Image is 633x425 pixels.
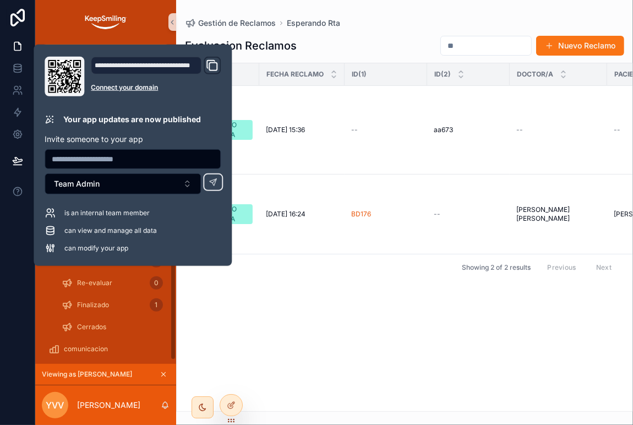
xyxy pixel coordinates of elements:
[63,114,201,125] p: Your app updates are now published
[266,210,305,219] span: [DATE] 16:24
[266,126,338,134] a: [DATE] 15:36
[45,134,221,145] p: Invite someone to your app
[287,18,340,29] a: Esperando Rta
[64,244,128,253] span: can modify your app
[77,279,112,287] span: Re-evaluar
[517,70,553,79] span: Doctor/a
[64,345,108,353] span: comunicacion
[516,205,601,223] a: [PERSON_NAME] [PERSON_NAME]
[434,126,453,134] span: aa673
[150,276,163,290] div: 0
[185,18,276,29] a: Gestión de Reclamos
[536,36,624,56] button: Nuevo Reclamo
[55,317,170,337] a: Cerrados
[434,210,440,219] span: --
[351,126,358,134] span: --
[516,126,601,134] a: --
[434,210,503,219] a: --
[516,126,523,134] span: --
[352,70,367,79] span: ID(1)
[351,210,371,219] a: BD176
[91,83,221,92] a: Connect your domain
[55,295,170,315] a: Finalizado1
[77,301,109,309] span: Finalizado
[614,126,620,134] span: --
[266,210,338,219] a: [DATE] 16:24
[42,339,170,359] a: comunicacion
[462,263,531,272] span: Showing 2 of 2 results
[77,400,140,411] p: [PERSON_NAME]
[150,298,163,312] div: 1
[351,210,421,219] a: BD176
[434,126,503,134] a: aa673
[45,173,201,194] button: Select Button
[64,209,150,217] span: is an internal team member
[54,178,100,189] span: Team Admin
[91,57,221,96] div: Domain and Custom Link
[64,226,157,235] span: can view and manage all data
[77,323,106,331] span: Cerrados
[84,13,127,31] img: App logo
[42,370,132,379] span: Viewing as [PERSON_NAME]
[55,273,170,293] a: Re-evaluar0
[434,70,451,79] span: ID(2)
[351,126,421,134] a: --
[266,70,324,79] span: Fecha reclamo
[46,399,64,412] span: YVV
[185,38,297,53] h1: Evaluacion Reclamos
[198,18,276,29] span: Gestión de Reclamos
[266,126,305,134] span: [DATE] 15:36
